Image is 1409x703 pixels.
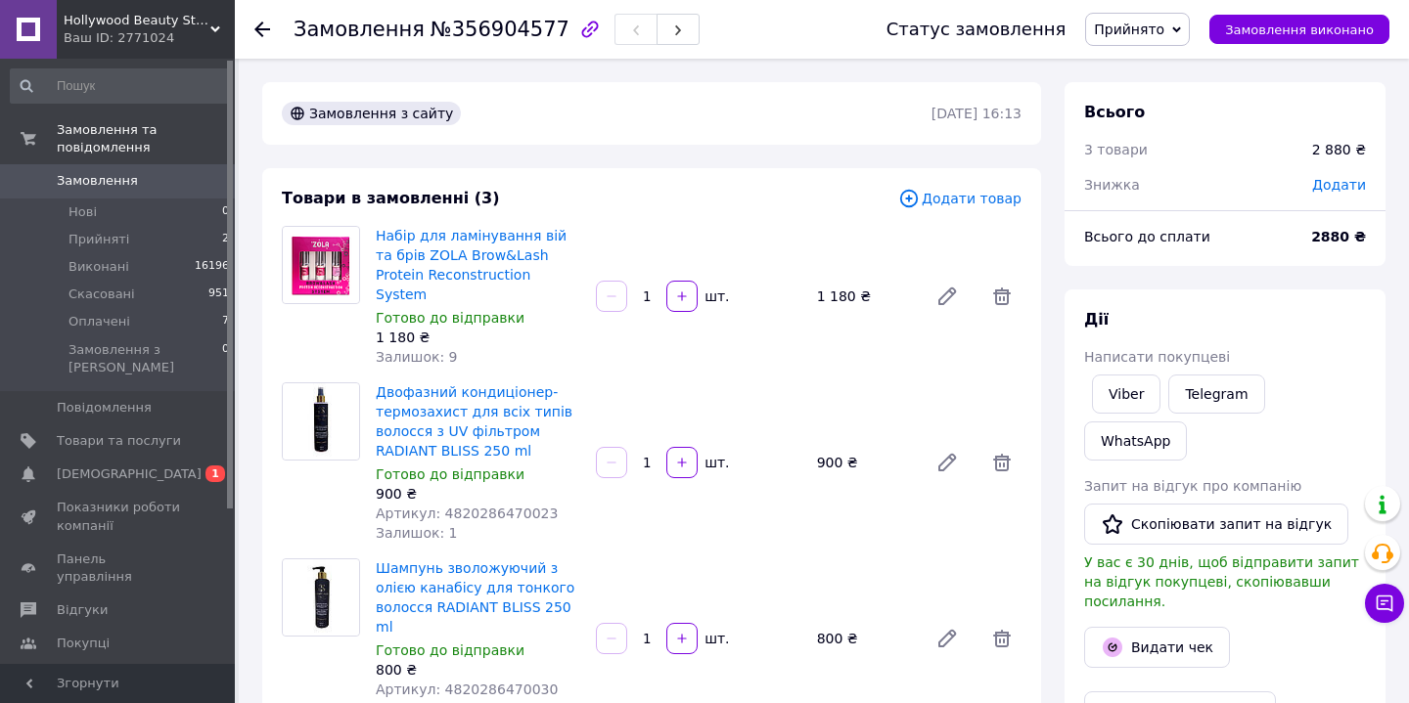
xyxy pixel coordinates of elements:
[1168,374,1264,414] a: Telegram
[68,258,129,276] span: Виконані
[700,286,731,306] div: шт.
[376,228,567,302] a: Набір для ламінування вій та брів ZOLA Brow&Lash Protein Reconstruction System
[1084,421,1187,461] a: WhatsApp
[68,313,130,330] span: Оплачені
[282,102,461,125] div: Замовлення з сайту
[376,310,524,326] span: Готово до відправки
[195,258,229,276] span: 16196
[1084,103,1145,121] span: Всього
[57,550,181,586] span: Панель управління
[886,20,1067,39] div: Статус замовлення
[809,625,920,652] div: 800 ₴
[254,20,270,39] div: Повернутися назад
[208,286,229,303] span: 951
[57,601,108,619] span: Відгуки
[1084,627,1230,668] button: Видати чек
[1365,584,1404,623] button: Чат з покупцем
[222,313,229,330] span: 7
[64,12,210,29] span: Hollywood Beauty Store / МАТЕРІАЛИ ДЛЯ БʼЮТІ МАЙСТРІВ✨КОСМЕТИКА ДЛЯ ВОЛОССЯ✨
[1084,504,1348,545] button: Скопіювати запит на відгук
[1092,374,1160,414] a: Viber
[376,525,458,541] span: Залишок: 1
[222,341,229,376] span: 0
[376,466,524,482] span: Готово до відправки
[928,619,967,658] a: Редагувати
[700,629,731,648] div: шт.
[376,505,558,521] span: Артикул: 4820286470023
[1084,478,1301,494] span: Запит на відгук про компанію
[1225,22,1374,37] span: Замовлення виконано
[294,18,425,41] span: Замовлення
[68,203,97,221] span: Нові
[982,619,1022,658] span: Видалити
[376,384,572,459] a: Двофазний кондиціонер-термозахист для всіх типів волосся з UV фільтром RADIANT BLISS 250 ml
[1084,310,1109,329] span: Дії
[1312,177,1366,193] span: Додати
[982,443,1022,482] span: Видалити
[205,465,225,482] span: 1
[1311,229,1366,244] b: 2880 ₴
[222,231,229,248] span: 2
[928,277,967,316] a: Редагувати
[376,660,580,680] div: 800 ₴
[57,499,181,534] span: Показники роботи компанії
[283,383,359,460] img: Двофазний кондиціонер-термозахист для всіх типів волосся з UV фільтром RADIANT BLISS 250 ml
[10,68,231,104] input: Пошук
[898,188,1022,209] span: Додати товар
[283,227,359,303] img: Набір для ламінування вій та брів ZOLA Brow&Lash Protein Reconstruction System
[1209,15,1389,44] button: Замовлення виконано
[57,635,110,652] span: Покупці
[700,453,731,472] div: шт.
[283,559,359,636] img: Шампунь зволожуючий з олією канабісу для тонкого волосся RADIANT BLISS 250 ml
[809,283,920,310] div: 1 180 ₴
[1084,229,1210,244] span: Всього до сплати
[1084,177,1140,193] span: Знижка
[68,231,129,248] span: Прийняті
[376,642,524,658] span: Готово до відправки
[376,328,580,347] div: 1 180 ₴
[57,432,181,450] span: Товари та послуги
[57,465,202,483] span: [DEMOGRAPHIC_DATA]
[376,484,580,504] div: 900 ₴
[982,277,1022,316] span: Видалити
[376,681,558,697] span: Артикул: 4820286470030
[68,341,222,376] span: Замовлення з [PERSON_NAME]
[932,106,1022,121] time: [DATE] 16:13
[1094,22,1164,37] span: Прийнято
[57,121,235,156] span: Замовлення та повідомлення
[64,29,235,47] div: Ваш ID: 2771024
[282,189,500,207] span: Товари в замовленні (3)
[1084,349,1230,365] span: Написати покупцеві
[68,286,135,303] span: Скасовані
[1312,140,1366,159] div: 2 880 ₴
[809,449,920,476] div: 900 ₴
[376,349,458,365] span: Залишок: 9
[1084,554,1359,609] span: У вас є 30 днів, щоб відправити запит на відгук покупцеві, скопіювавши посилання.
[928,443,967,482] a: Редагувати
[57,399,152,417] span: Повідомлення
[431,18,569,41] span: №356904577
[376,560,574,635] a: Шампунь зволожуючий з олією канабісу для тонкого волосся RADIANT BLISS 250 ml
[222,203,229,221] span: 0
[1084,142,1148,157] span: 3 товари
[57,172,138,190] span: Замовлення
